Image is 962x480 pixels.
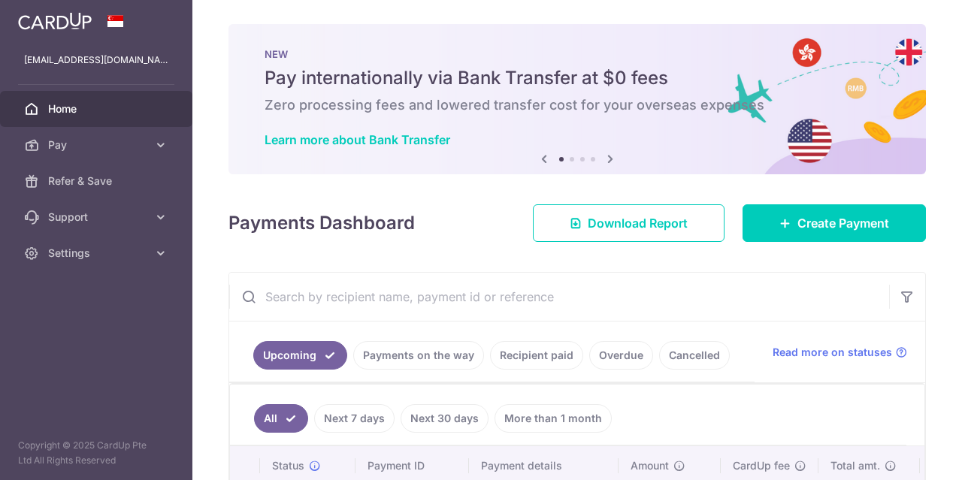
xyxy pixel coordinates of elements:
span: Create Payment [797,214,889,232]
span: Settings [48,246,147,261]
a: Next 30 days [401,404,489,433]
span: Status [272,458,304,473]
input: Search by recipient name, payment id or reference [229,273,889,321]
a: Cancelled [659,341,730,370]
h6: Zero processing fees and lowered transfer cost for your overseas expenses [265,96,890,114]
h5: Pay internationally via Bank Transfer at $0 fees [265,66,890,90]
a: Download Report [533,204,725,242]
a: Recipient paid [490,341,583,370]
h4: Payments Dashboard [228,210,415,237]
p: [EMAIL_ADDRESS][DOMAIN_NAME] [24,53,168,68]
span: Download Report [588,214,688,232]
a: Read more on statuses [773,345,907,360]
span: Home [48,101,147,116]
a: Next 7 days [314,404,395,433]
a: Upcoming [253,341,347,370]
img: CardUp [18,12,92,30]
span: Read more on statuses [773,345,892,360]
a: Payments on the way [353,341,484,370]
span: Refer & Save [48,174,147,189]
span: Pay [48,137,147,152]
img: Bank transfer banner [228,24,926,174]
a: Create Payment [743,204,926,242]
a: More than 1 month [495,404,612,433]
p: NEW [265,48,890,60]
span: Support [48,210,147,225]
span: Amount [631,458,669,473]
a: Overdue [589,341,653,370]
span: CardUp fee [733,458,790,473]
a: All [254,404,308,433]
a: Learn more about Bank Transfer [265,132,450,147]
span: Total amt. [830,458,880,473]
